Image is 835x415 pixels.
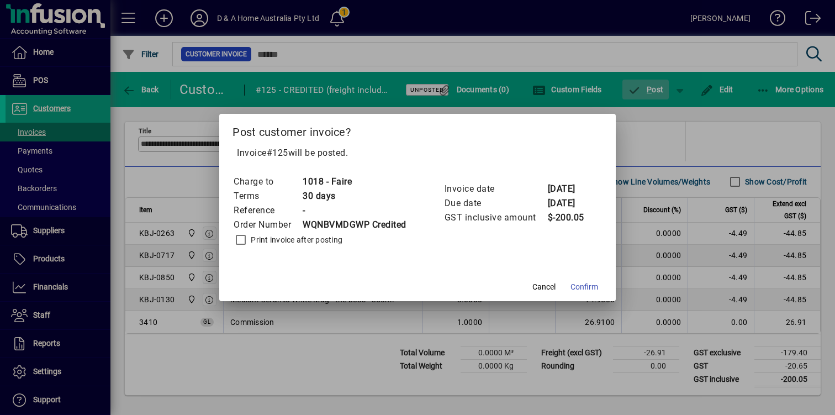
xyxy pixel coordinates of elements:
p: Invoice will be posted . [232,146,603,160]
span: #125 [267,148,288,158]
td: Terms [233,189,302,203]
td: $-200.05 [547,211,591,225]
h2: Post customer invoice? [219,114,616,146]
td: 30 days [302,189,406,203]
button: Cancel [526,277,562,297]
td: 1018 - Faire [302,175,406,189]
span: Cancel [532,281,556,293]
td: Charge to [233,175,302,189]
label: Print invoice after posting [249,234,342,245]
td: [DATE] [547,182,591,196]
td: GST inclusive amount [444,211,547,225]
td: WQNBVMDGWP Credited [302,218,406,232]
td: Reference [233,203,302,218]
span: Confirm [570,281,598,293]
td: Invoice date [444,182,547,196]
td: [DATE] [547,196,591,211]
td: Order Number [233,218,302,232]
td: - [302,203,406,218]
button: Confirm [566,277,603,297]
td: Due date [444,196,547,211]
